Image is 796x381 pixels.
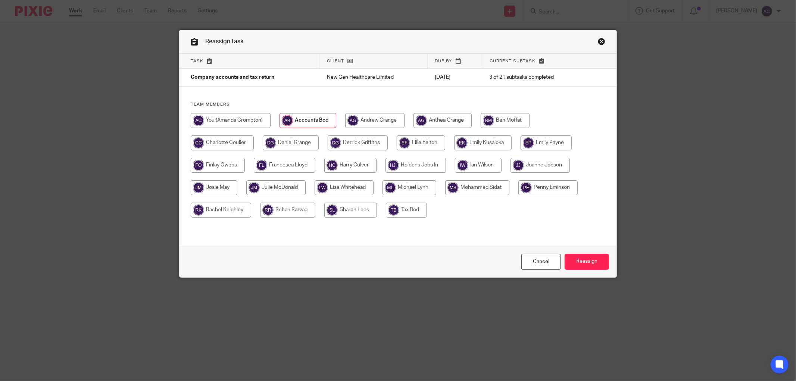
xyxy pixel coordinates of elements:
span: Client [327,59,344,63]
p: New Gen Healthcare Limited [327,74,420,81]
a: Close this dialog window [598,38,605,48]
a: Close this dialog window [521,254,561,270]
td: 3 of 21 subtasks completed [482,69,587,87]
input: Reassign [565,254,609,270]
span: Reassign task [205,38,244,44]
p: [DATE] [435,74,475,81]
span: Due by [435,59,452,63]
span: Company accounts and tax return [191,75,274,80]
h4: Team members [191,102,605,107]
span: Current subtask [490,59,536,63]
span: Task [191,59,203,63]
